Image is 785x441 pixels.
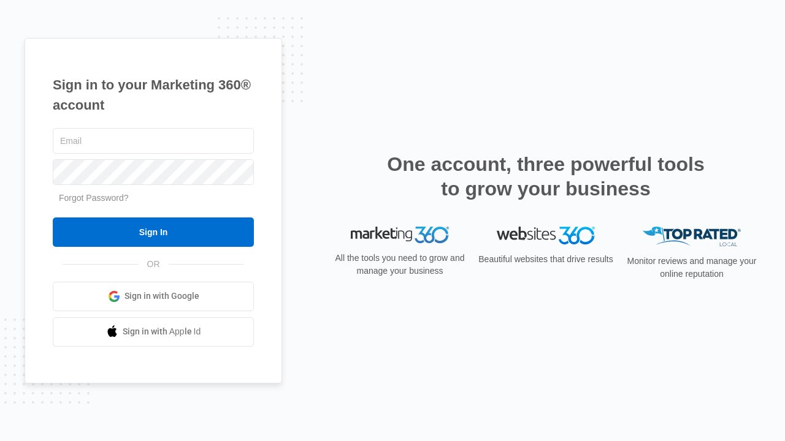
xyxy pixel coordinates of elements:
[139,258,169,271] span: OR
[123,325,201,338] span: Sign in with Apple Id
[477,253,615,266] p: Beautiful websites that drive results
[59,193,129,203] a: Forgot Password?
[53,128,254,154] input: Email
[351,227,449,244] img: Marketing 360
[53,282,254,311] a: Sign in with Google
[643,227,741,247] img: Top Rated Local
[497,227,595,244] img: Websites 360
[331,252,469,277] p: All the tools you need to grow and manage your business
[124,290,199,303] span: Sign in with Google
[53,217,254,247] input: Sign In
[383,152,708,201] h2: One account, three powerful tools to grow your business
[53,75,254,115] h1: Sign in to your Marketing 360® account
[623,255,760,281] p: Monitor reviews and manage your online reputation
[53,317,254,347] a: Sign in with Apple Id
